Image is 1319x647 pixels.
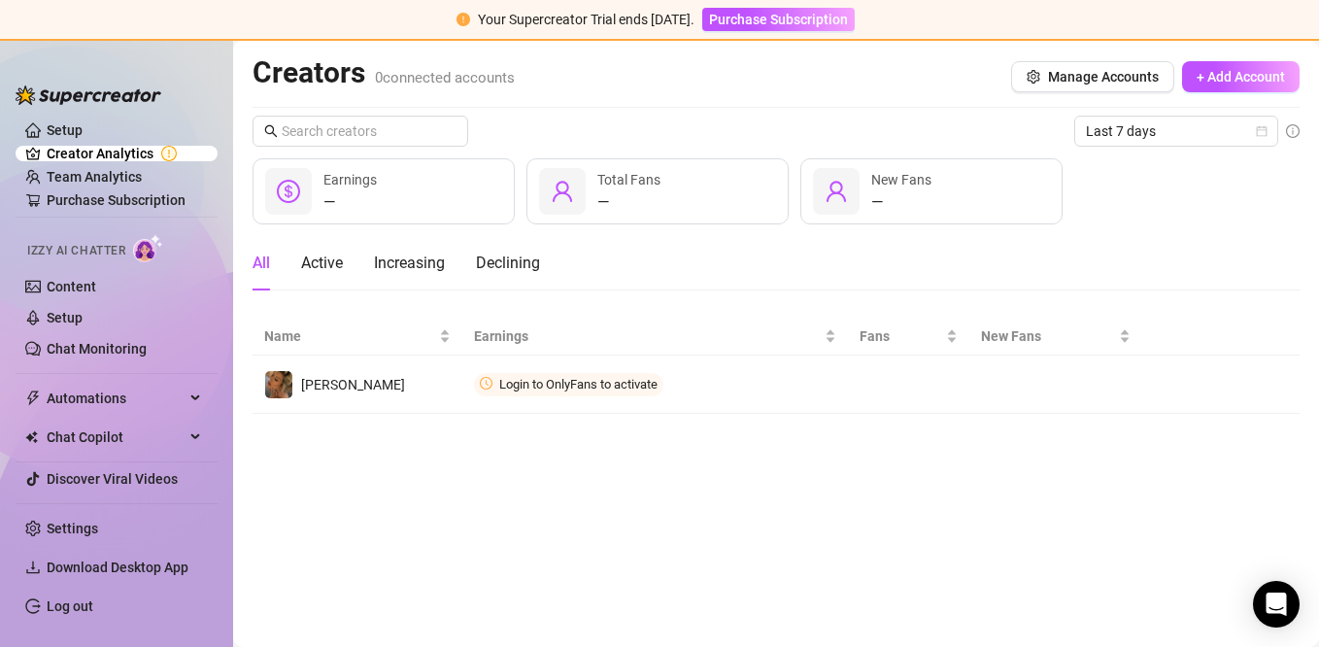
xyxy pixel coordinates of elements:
span: Name [264,325,435,347]
a: Chat Monitoring [47,341,147,357]
input: Search creators [282,120,441,142]
div: Open Intercom Messenger [1253,581,1300,628]
span: Earnings [474,325,822,347]
span: thunderbolt [25,391,41,406]
a: Discover Viral Videos [47,471,178,487]
span: exclamation-circle [457,13,470,26]
span: Earnings [323,172,377,187]
a: Purchase Subscription [47,192,186,208]
button: + Add Account [1182,61,1300,92]
div: — [871,190,931,214]
div: Increasing [374,252,445,275]
th: New Fans [969,318,1143,356]
button: Purchase Subscription [702,8,855,31]
img: AI Chatter [133,234,163,262]
span: New Fans [871,172,931,187]
a: Setup [47,310,83,325]
span: Fans [860,325,941,347]
span: + Add Account [1197,69,1285,85]
span: calendar [1256,125,1268,137]
img: Chat Copilot [25,430,38,444]
div: Active [301,252,343,275]
span: Last 7 days [1086,117,1267,146]
span: Chat Copilot [47,422,185,453]
span: dollar-circle [277,180,300,203]
span: Total Fans [597,172,660,187]
h2: Creators [253,54,515,91]
span: [PERSON_NAME] [301,377,405,392]
th: Name [253,318,462,356]
th: Fans [848,318,968,356]
span: Your Supercreator Trial ends [DATE]. [478,12,694,27]
div: All [253,252,270,275]
a: Setup [47,122,83,138]
span: search [264,124,278,138]
img: Melanie [265,371,292,398]
img: logo-BBDzfeDw.svg [16,85,161,105]
span: Download Desktop App [47,560,188,575]
a: Log out [47,598,93,614]
span: user [825,180,848,203]
span: Izzy AI Chatter [27,242,125,260]
div: Declining [476,252,540,275]
span: download [25,560,41,575]
th: Earnings [462,318,849,356]
a: Settings [47,521,98,536]
span: clock-circle [480,377,492,390]
span: info-circle [1286,124,1300,138]
span: Manage Accounts [1048,69,1159,85]
a: Creator Analytics exclamation-circle [47,138,202,169]
span: Login to OnlyFans to activate [499,377,658,392]
span: Automations [47,383,185,414]
span: setting [1027,70,1040,84]
span: Purchase Subscription [709,12,848,27]
span: 0 connected accounts [375,69,515,86]
div: — [597,190,660,214]
span: user [551,180,574,203]
button: Manage Accounts [1011,61,1174,92]
a: Purchase Subscription [702,12,855,27]
a: Team Analytics [47,169,142,185]
span: New Fans [981,325,1116,347]
a: Content [47,279,96,294]
div: — [323,190,377,214]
